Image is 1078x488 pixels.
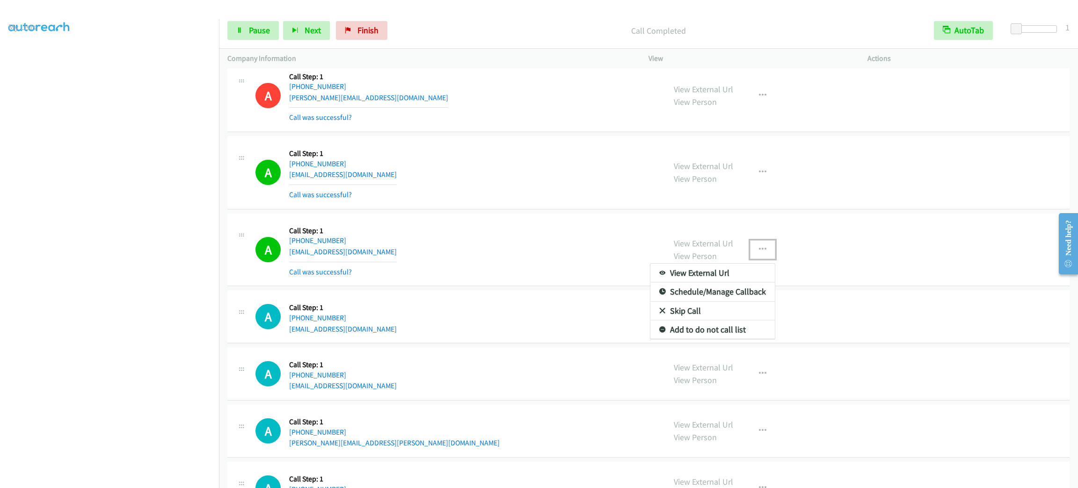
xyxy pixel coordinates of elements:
a: View External Url [650,264,775,282]
iframe: To enrich screen reader interactions, please activate Accessibility in Grammarly extension settings [8,42,219,487]
a: Skip Call [650,302,775,320]
a: Add to do not call list [650,320,775,339]
a: My Lists [8,22,36,32]
div: The call is yet to be attempted [255,361,281,386]
h1: A [255,361,281,386]
div: The call is yet to be attempted [255,418,281,444]
a: Schedule/Manage Callback [650,282,775,301]
iframe: Resource Center [1051,207,1078,281]
h1: A [255,304,281,329]
div: The call is yet to be attempted [255,304,281,329]
h1: A [255,418,281,444]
